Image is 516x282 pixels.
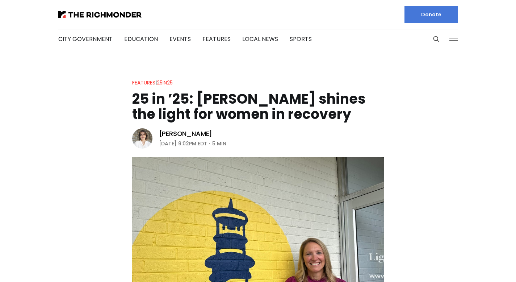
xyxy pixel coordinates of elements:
[157,79,173,86] a: 25in25
[132,91,384,122] h1: 25 in ’25: [PERSON_NAME] shines the light for women in recovery
[290,35,312,43] a: Sports
[202,35,231,43] a: Features
[242,35,278,43] a: Local News
[132,128,152,149] img: Eleanor Shaw
[58,11,142,18] img: The Richmonder
[159,129,213,138] a: [PERSON_NAME]
[124,35,158,43] a: Education
[169,35,191,43] a: Events
[159,139,207,148] time: [DATE] 9:02PM EDT
[404,6,458,23] a: Donate
[132,78,173,87] div: |
[212,139,226,148] span: 5 min
[58,35,113,43] a: City Government
[132,79,155,86] a: Features
[431,34,442,45] button: Search this site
